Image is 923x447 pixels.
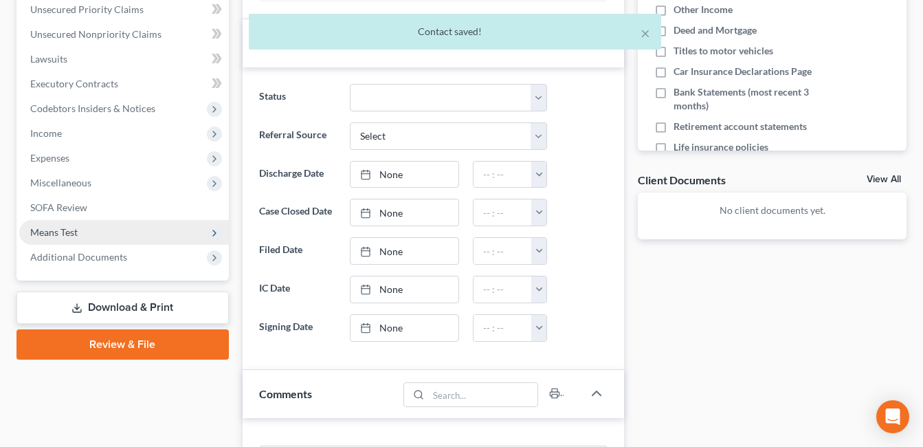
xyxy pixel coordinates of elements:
[30,53,67,65] span: Lawsuits
[252,199,343,226] label: Case Closed Date
[649,204,896,217] p: No client documents yet.
[674,85,827,113] span: Bank Statements (most recent 3 months)
[351,162,458,188] a: None
[474,276,532,303] input: -- : --
[252,314,343,342] label: Signing Date
[30,102,155,114] span: Codebtors Insiders & Notices
[30,3,144,15] span: Unsecured Priority Claims
[674,65,812,78] span: Car Insurance Declarations Page
[638,173,726,187] div: Client Documents
[351,315,458,341] a: None
[867,175,901,184] a: View All
[30,152,69,164] span: Expenses
[474,238,532,264] input: -- : --
[30,251,127,263] span: Additional Documents
[474,315,532,341] input: -- : --
[252,276,343,303] label: IC Date
[30,127,62,139] span: Income
[474,199,532,226] input: -- : --
[351,276,458,303] a: None
[16,292,229,324] a: Download & Print
[351,199,458,226] a: None
[252,84,343,111] label: Status
[30,78,118,89] span: Executory Contracts
[474,162,532,188] input: -- : --
[30,201,87,213] span: SOFA Review
[260,25,650,39] div: Contact saved!
[351,238,458,264] a: None
[16,329,229,360] a: Review & File
[259,387,312,400] span: Comments
[674,120,807,133] span: Retirement account statements
[30,226,78,238] span: Means Test
[876,400,909,433] div: Open Intercom Messenger
[252,237,343,265] label: Filed Date
[19,47,229,72] a: Lawsuits
[252,122,343,150] label: Referral Source
[674,140,768,154] span: Life insurance policies
[19,72,229,96] a: Executory Contracts
[674,3,733,17] span: Other Income
[30,177,91,188] span: Miscellaneous
[429,383,538,406] input: Search...
[641,25,650,41] button: ×
[252,161,343,188] label: Discharge Date
[19,195,229,220] a: SOFA Review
